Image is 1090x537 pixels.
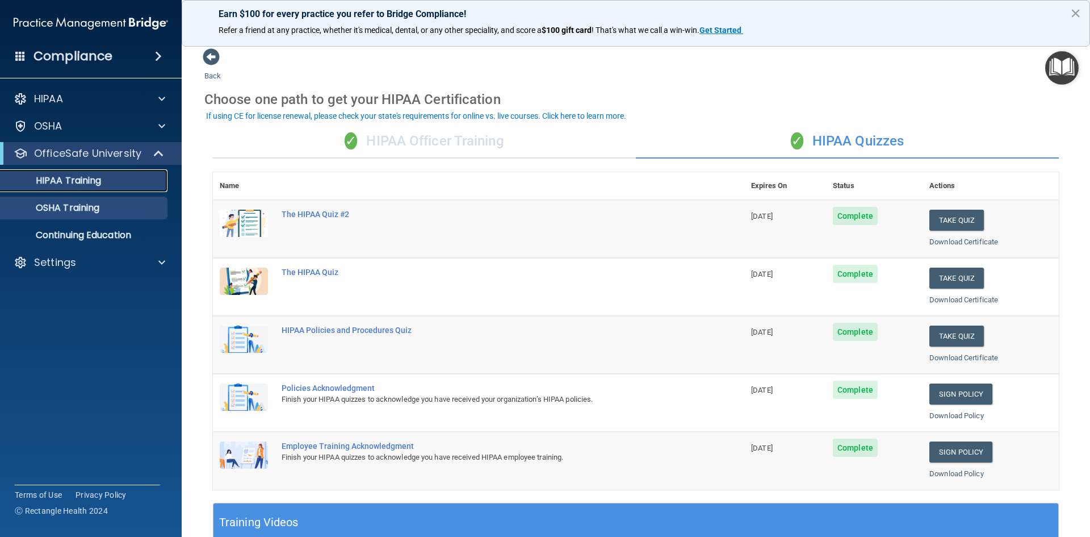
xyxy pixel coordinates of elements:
span: [DATE] [751,328,773,336]
div: Employee Training Acknowledgment [282,442,687,451]
span: Complete [833,323,878,341]
span: Complete [833,265,878,283]
span: ! That's what we call a win-win. [592,26,699,35]
a: OSHA [14,119,165,133]
button: If using CE for license renewal, please check your state's requirements for online vs. live cours... [204,110,628,122]
div: HIPAA Policies and Procedures Quiz [282,326,687,335]
p: Continuing Education [7,230,162,241]
div: HIPAA Quizzes [636,124,1059,159]
span: Complete [833,207,878,225]
a: Download Policy [929,469,984,478]
a: Sign Policy [929,384,992,405]
th: Name [213,172,275,200]
div: Choose one path to get your HIPAA Certification [204,83,1067,116]
div: Finish your HIPAA quizzes to acknowledge you have received your organization’s HIPAA policies. [282,393,687,406]
div: If using CE for license renewal, please check your state's requirements for online vs. live cours... [206,112,626,120]
span: [DATE] [751,270,773,278]
a: Download Certificate [929,238,998,246]
button: Close [1070,4,1081,22]
span: Complete [833,439,878,457]
a: HIPAA [14,92,165,106]
span: Refer a friend at any practice, whether it's medical, dental, or any other speciality, and score a [219,26,542,35]
a: Download Certificate [929,353,998,362]
button: Take Quiz [929,326,984,347]
p: OSHA Training [7,202,99,214]
a: Download Certificate [929,295,998,304]
th: Actions [923,172,1059,200]
div: Policies Acknowledgment [282,384,687,393]
span: Complete [833,381,878,399]
span: ✓ [345,132,357,149]
p: HIPAA Training [7,175,101,186]
a: Download Policy [929,411,984,420]
div: HIPAA Officer Training [213,124,636,159]
p: Earn $100 for every practice you refer to Bridge Compliance! [219,9,1053,19]
h4: Compliance [33,48,112,64]
div: The HIPAA Quiz [282,268,687,277]
button: Take Quiz [929,210,984,231]
th: Status [826,172,923,200]
img: PMB logo [14,12,168,35]
span: ✓ [791,132,803,149]
a: Settings [14,256,165,269]
span: Ⓒ Rectangle Health 2024 [15,505,108,517]
button: Take Quiz [929,268,984,289]
button: Open Resource Center [1045,51,1079,85]
div: The HIPAA Quiz #2 [282,210,687,219]
span: [DATE] [751,444,773,452]
p: Settings [34,256,76,269]
a: Terms of Use [15,489,62,501]
strong: Get Started [699,26,741,35]
h5: Training Videos [219,513,299,532]
strong: $100 gift card [542,26,592,35]
a: Privacy Policy [76,489,127,501]
span: [DATE] [751,386,773,394]
p: HIPAA [34,92,63,106]
a: Sign Policy [929,442,992,463]
div: Finish your HIPAA quizzes to acknowledge you have received HIPAA employee training. [282,451,687,464]
span: [DATE] [751,212,773,220]
p: OSHA [34,119,62,133]
p: OfficeSafe University [34,147,141,160]
a: Get Started [699,26,743,35]
a: OfficeSafe University [14,147,165,160]
a: Back [204,58,221,80]
th: Expires On [744,172,826,200]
